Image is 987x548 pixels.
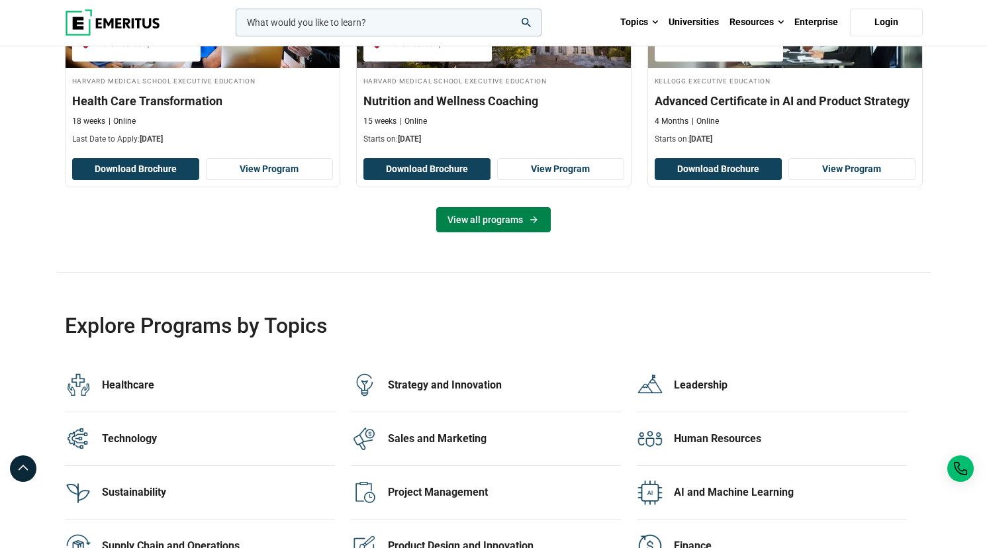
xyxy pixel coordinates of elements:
[674,485,907,500] div: AI and Machine Learning
[436,207,551,232] a: View all programs
[497,158,624,181] a: View Program
[65,312,837,339] h2: Explore Programs by Topics
[351,426,377,452] img: Explore Programmes by Category
[674,432,907,446] div: Human Resources
[637,372,663,398] img: Explore Programmes by Category
[72,93,333,109] h3: Health Care Transformation
[363,116,397,127] p: 15 weeks
[102,485,335,500] div: Sustainability
[65,372,91,398] img: Explore Programmes by Category
[351,372,377,398] img: Explore Programmes by Category
[65,426,91,452] img: Explore Programmes by Category
[655,158,782,181] button: Download Brochure
[388,432,621,446] div: Sales and Marketing
[72,134,333,145] p: Last Date to Apply:
[655,116,688,127] p: 4 Months
[655,93,916,109] h3: Advanced Certificate in AI and Product Strategy
[388,378,621,392] div: Strategy and Innovation
[351,359,621,412] a: Explore Programmes by Category Strategy and Innovation
[102,378,335,392] div: Healthcare
[363,158,491,181] button: Download Brochure
[72,158,199,181] button: Download Brochure
[400,116,427,127] p: Online
[109,116,136,127] p: Online
[363,93,624,109] h3: Nutrition and Wellness Coaching
[140,134,163,144] span: [DATE]
[850,9,923,36] a: Login
[637,466,907,520] a: Explore Programmes by Category AI and Machine Learning
[637,479,663,506] img: Explore Programmes by Category
[65,359,335,412] a: Explore Programmes by Category Healthcare
[363,134,624,145] p: Starts on:
[637,412,907,466] a: Explore Programmes by Category Human Resources
[788,158,916,181] a: View Program
[65,479,91,506] img: Explore Programmes by Category
[65,466,335,520] a: Explore Programmes by Category Sustainability
[206,158,333,181] a: View Program
[637,426,663,452] img: Explore Programmes by Category
[637,359,907,412] a: Explore Programmes by Category Leadership
[363,75,624,86] h4: Harvard Medical School Executive Education
[655,134,916,145] p: Starts on:
[351,412,621,466] a: Explore Programmes by Category Sales and Marketing
[72,75,333,86] h4: Harvard Medical School Executive Education
[65,412,335,466] a: Explore Programmes by Category Technology
[102,432,335,446] div: Technology
[351,479,377,506] img: Explore Programmes by Category
[351,466,621,520] a: Explore Programmes by Category Project Management
[674,378,907,392] div: Leadership
[72,116,105,127] p: 18 weeks
[388,485,621,500] div: Project Management
[236,9,541,36] input: woocommerce-product-search-field-0
[398,134,421,144] span: [DATE]
[692,116,719,127] p: Online
[689,134,712,144] span: [DATE]
[655,75,916,86] h4: Kellogg Executive Education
